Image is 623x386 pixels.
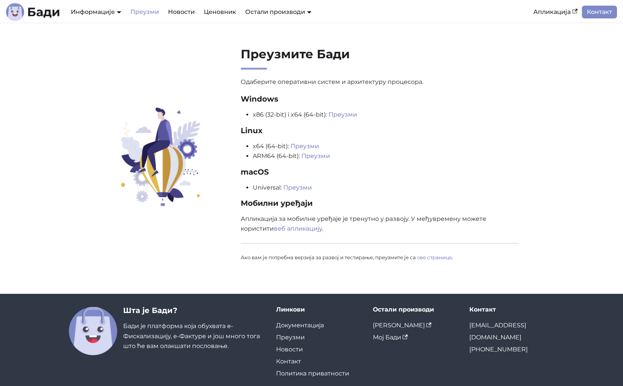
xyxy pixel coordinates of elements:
[71,8,121,15] a: Информације
[241,47,519,70] h2: Преузмите Бади
[103,106,218,207] img: Преузмите Бади
[469,346,528,353] a: [PHONE_NUMBER]
[241,167,519,177] h3: macOS
[241,199,519,208] h3: Мобилни уређаји
[276,306,361,313] div: Линкови
[276,370,349,377] a: Политика приватности
[253,110,519,120] li: x86 (32-bit) i x64 (64-bit):
[241,77,519,87] p: Одаберите оперативни систем и архитектуру процесора.
[469,306,554,313] div: Контакт
[123,306,264,355] div: Бади је платформа која обухвата е-Фискализацију, е-Фактуре и још много тога што ће вам олакшати п...
[283,184,312,191] a: Преузми
[253,141,519,151] li: x64 (64-bit):
[245,8,311,15] a: Остали производи
[469,322,526,341] a: [EMAIL_ADDRESS][DOMAIN_NAME]
[274,225,322,232] a: веб апликацију
[373,322,432,329] a: [PERSON_NAME]
[241,126,519,135] h3: Linux
[6,3,60,21] a: ЛогоЛогоБади
[373,334,408,341] a: Мој Бади
[253,151,519,161] li: ARM64 (64-bit):
[163,6,199,18] a: Новости
[69,307,117,355] img: Бади
[276,358,301,365] a: Контакт
[301,152,330,160] a: Преузми
[126,6,163,18] a: Преузми
[529,6,582,18] a: Апликација
[276,334,305,341] a: Преузми
[241,214,519,234] p: Апликација за мобилне уређаје је тренутно у развоју. У међувремену можете користити .
[6,3,24,21] img: Лого
[290,143,319,150] a: Преузми
[253,183,519,193] li: Universal:
[582,6,617,18] a: Контакт
[123,306,264,315] h3: Шта је Бади?
[328,111,357,118] a: Преузми
[276,322,324,329] a: Документација
[373,306,458,313] div: Остали производи
[417,254,452,260] a: ове странице
[241,254,453,260] small: Ако вам је потребна верзија за развој и тестирање, преузмите је са .
[199,6,241,18] a: Ценовник
[276,346,303,353] a: Новости
[241,94,519,104] h3: Windows
[27,6,60,18] b: Бади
